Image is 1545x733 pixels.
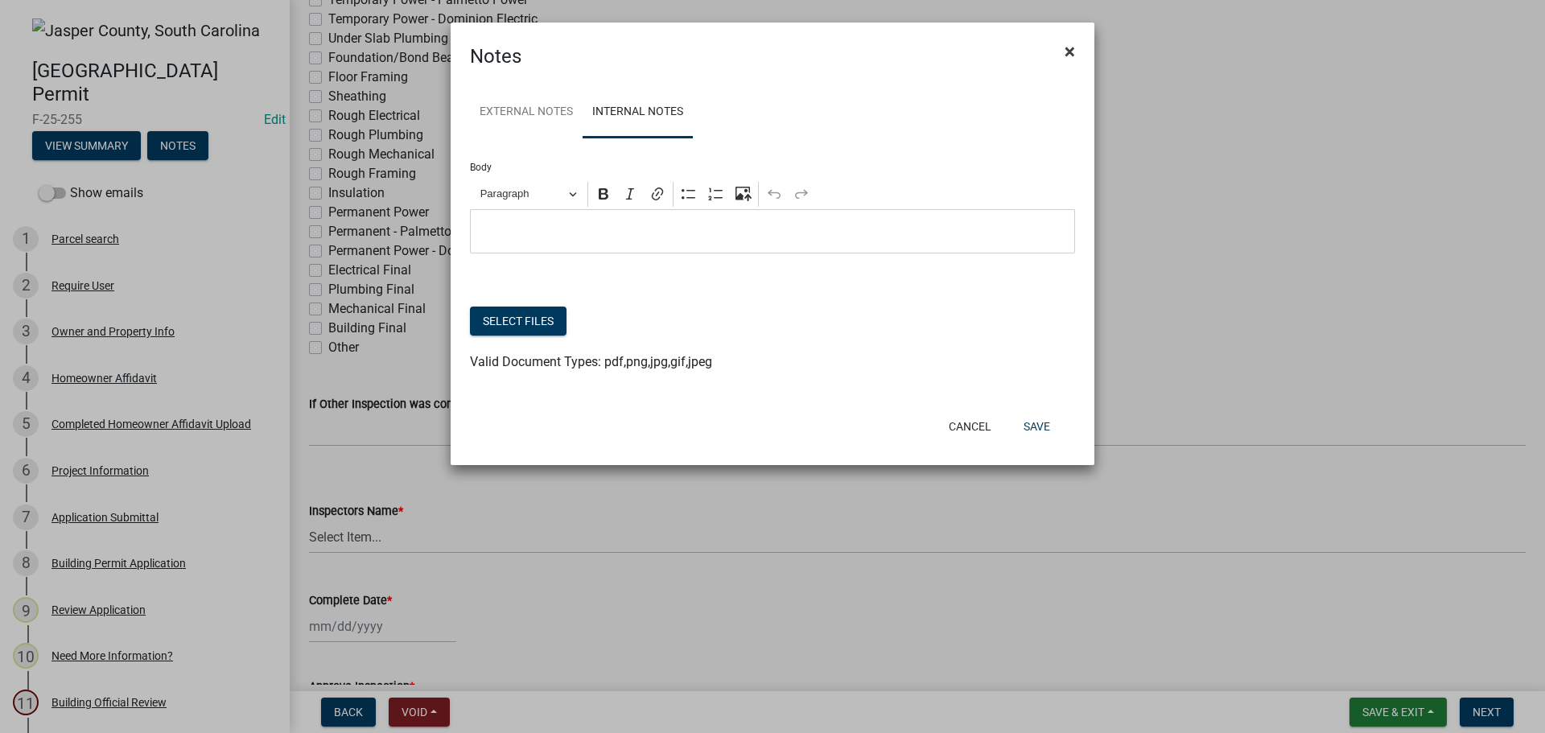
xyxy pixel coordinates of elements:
[480,184,564,204] span: Paragraph
[470,354,712,369] span: Valid Document Types: pdf,png,jpg,gif,jpeg
[470,179,1075,209] div: Editor toolbar
[470,87,583,138] a: External Notes
[470,42,521,71] h4: Notes
[473,182,584,207] button: Paragraph, Heading
[470,307,566,336] button: Select files
[470,209,1075,253] div: Editor editing area: main. Press Alt+0 for help.
[1065,40,1075,63] span: ×
[1011,412,1063,441] button: Save
[470,163,492,172] label: Body
[1052,29,1088,74] button: Close
[936,412,1004,441] button: Cancel
[583,87,693,138] a: Internal Notes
